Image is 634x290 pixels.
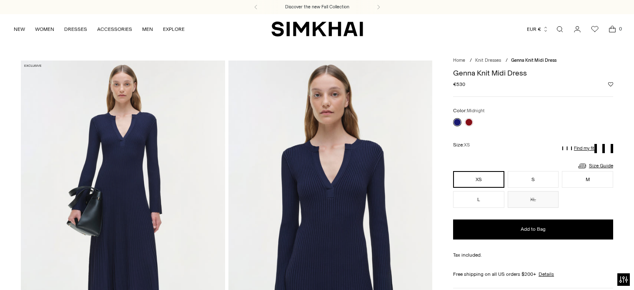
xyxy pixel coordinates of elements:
button: Add to Bag [453,219,613,240]
span: Add to Bag [521,226,546,233]
div: Tax included. [453,251,613,259]
a: Open cart modal [604,21,621,38]
h1: Genna Knit Midi Dress [453,69,613,77]
div: / [470,57,472,64]
span: XS [464,142,470,148]
a: Home [453,58,465,63]
button: M [562,171,613,188]
a: Wishlist [586,21,603,38]
button: EUR € [527,20,549,38]
label: Color: [453,107,485,115]
div: / [506,57,508,64]
a: SIMKHAI [271,21,363,37]
button: XS [453,171,504,188]
button: L [453,191,504,208]
label: Size: [453,141,470,149]
span: Genna Knit Midi Dress [511,58,556,63]
span: 0 [616,25,624,33]
button: S [508,171,559,188]
a: WOMEN [35,20,54,38]
nav: breadcrumbs [453,57,613,64]
a: Open search modal [551,21,568,38]
a: Go to the account page [569,21,586,38]
a: NEW [14,20,25,38]
span: €530 [453,81,465,88]
a: Discover the new Fall Collection [285,4,349,10]
a: Knit Dresses [475,58,501,63]
button: Add to Wishlist [608,82,613,87]
a: ACCESSORIES [97,20,132,38]
a: DRESSES [64,20,87,38]
span: Midnight [467,108,485,113]
a: MEN [142,20,153,38]
div: Free shipping on all US orders $200+ [453,270,613,278]
a: Details [539,270,554,278]
a: Size Guide [577,161,613,171]
button: XL [508,191,559,208]
a: EXPLORE [163,20,185,38]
